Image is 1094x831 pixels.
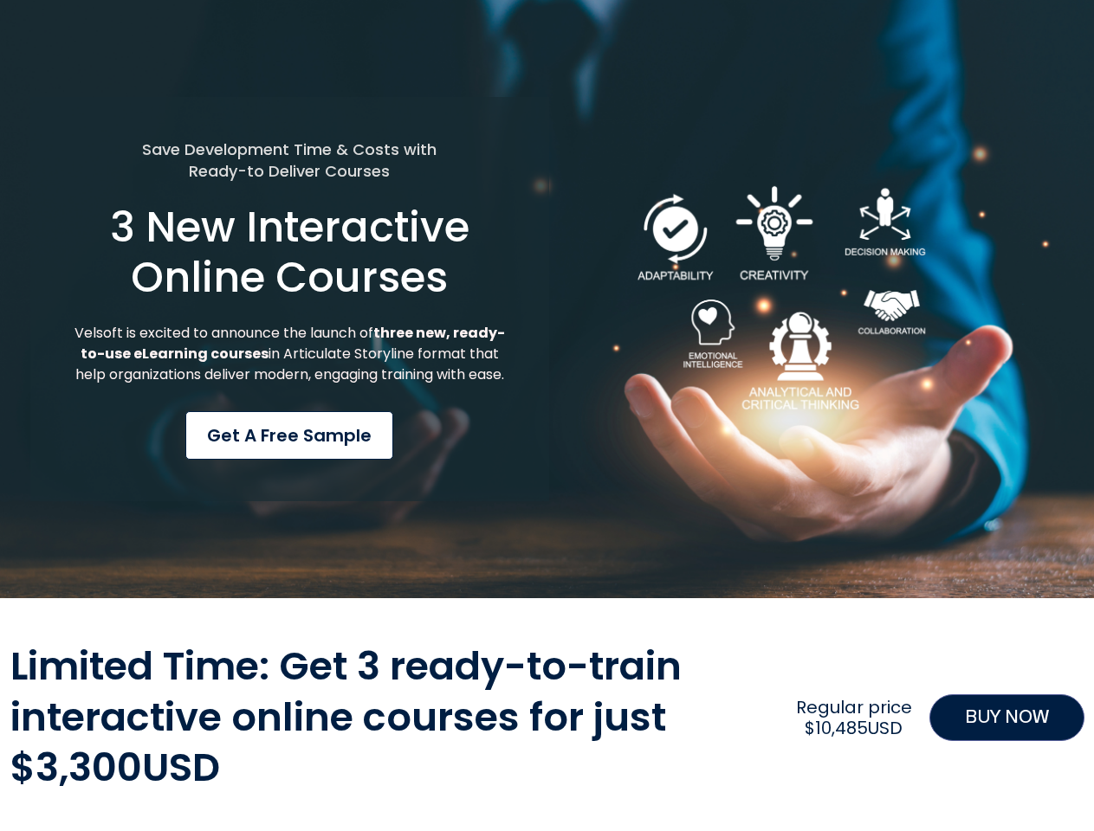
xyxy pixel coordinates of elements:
span: BUY NOW [965,704,1049,731]
h2: Regular price $10,485USD [787,697,920,738]
a: BUY NOW [929,694,1084,741]
h1: 3 New Interactive Online Courses [72,203,508,302]
p: Velsoft is excited to announce the launch of in Articulate Storyline format that help organizatio... [72,323,508,385]
h2: Limited Time: Get 3 ready-to-train interactive online courses for just $3,300USD [10,641,780,794]
strong: three new, ready-to-use eLearning courses [81,323,505,364]
h5: Save Development Time & Costs with Ready-to Deliver Courses [72,138,508,182]
span: Get a Free Sample [207,422,372,448]
a: Get a Free Sample [185,411,393,460]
